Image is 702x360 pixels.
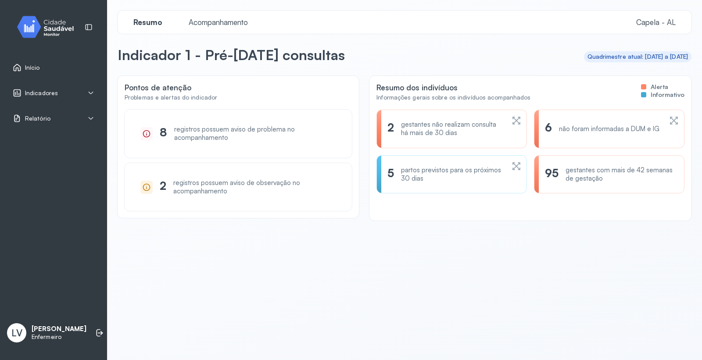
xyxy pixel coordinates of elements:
a: Resumo [125,18,171,27]
div: Informações gerais sobre os indivíduos acompanhados [376,94,530,101]
div: gestantes com mais de 42 semanas de gestação [566,166,673,183]
p: Indicador 1 - Pré-[DATE] consultas [118,46,345,64]
div: 2 [387,121,394,137]
div: 6 [545,121,552,137]
span: Início [25,64,40,71]
div: 2 [160,179,166,196]
div: registros possuem aviso de problema no acompanhamento [174,125,337,142]
div: Quadrimestre atual: [DATE] a [DATE] [587,53,688,61]
span: Relatório [25,115,50,122]
span: LV [11,327,22,339]
div: 95 [545,166,559,183]
img: monitor.svg [9,14,88,40]
a: Acompanhamento [180,18,257,27]
div: 5 [387,166,394,183]
span: Informativo [651,91,684,99]
span: Capela - AL [636,18,676,27]
div: Resumo dos indivíduos [376,83,684,110]
div: gestantes não realizam consulta há mais de 30 dias [401,121,505,137]
div: Pontos de atenção [125,83,352,110]
div: Pontos de atenção [125,83,217,92]
div: registros possuem aviso de observação no acompanhamento [173,179,336,196]
span: Acompanhamento [183,18,253,27]
div: não foram informadas a DUM e IG [559,125,659,133]
span: Resumo [128,18,168,27]
span: Alerta [651,83,668,91]
p: [PERSON_NAME] [32,325,86,333]
div: 8 [160,125,167,142]
div: Problemas e alertas do indicador [125,94,217,101]
a: Início [13,63,94,72]
span: Indicadores [25,89,58,97]
p: Enfermeiro [32,333,86,341]
div: Resumo dos indivíduos [376,83,530,92]
div: partos previstos para os próximos 30 dias [401,166,505,183]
